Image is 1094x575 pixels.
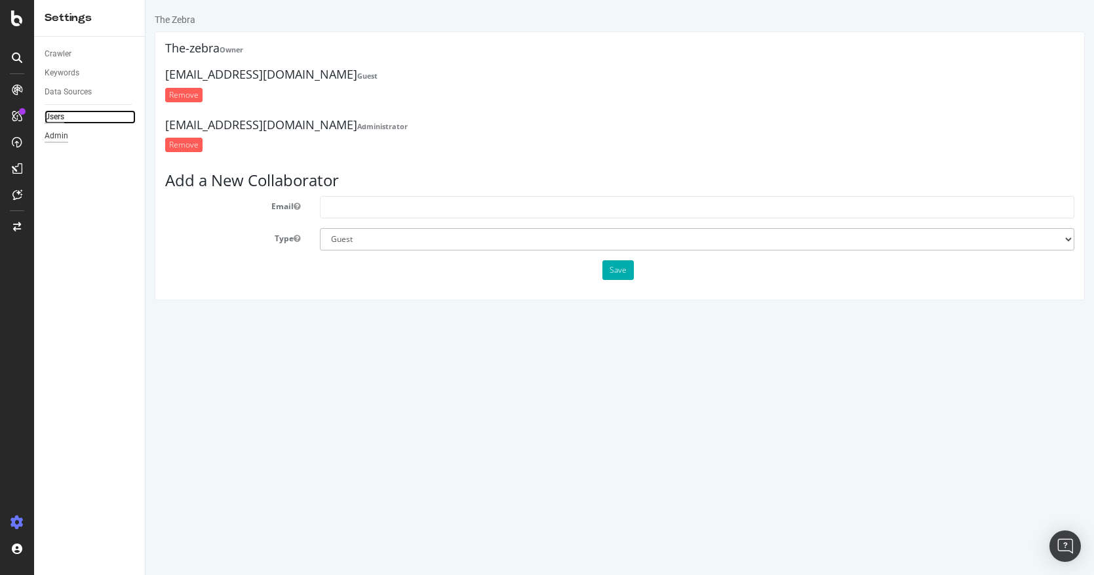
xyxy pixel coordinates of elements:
[45,66,79,80] div: Keywords
[45,129,136,143] a: Admin
[457,260,488,280] button: Save
[45,10,134,26] div: Settings
[20,119,929,132] h4: [EMAIL_ADDRESS][DOMAIN_NAME]
[20,68,929,81] h4: [EMAIL_ADDRESS][DOMAIN_NAME]
[45,129,68,143] div: Admin
[148,233,155,244] button: Type
[212,121,262,131] strong: Administrator
[10,228,165,244] label: Type
[20,88,57,102] input: Remove
[9,13,50,26] div: The Zebra
[148,201,155,212] button: Email
[45,110,64,124] div: Users
[20,138,57,152] input: Remove
[1049,530,1081,562] div: Open Intercom Messenger
[10,196,165,212] label: Email
[45,66,136,80] a: Keywords
[212,71,232,81] strong: Guest
[20,42,929,55] h4: The-zebra
[45,47,136,61] a: Crawler
[20,172,929,189] h3: Add a New Collaborator
[45,85,92,99] div: Data Sources
[45,47,71,61] div: Crawler
[45,110,136,124] a: Users
[45,85,136,99] a: Data Sources
[74,45,98,54] strong: Owner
